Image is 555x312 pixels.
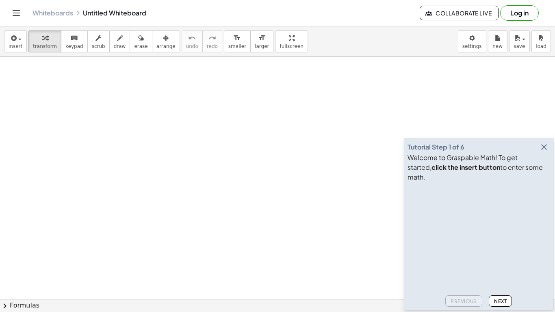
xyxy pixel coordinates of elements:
button: settings [458,30,486,52]
span: scrub [92,43,105,49]
button: redoredo [202,30,222,52]
button: format_sizelarger [250,30,273,52]
i: format_size [233,33,241,43]
button: load [531,30,551,52]
div: Welcome to Graspable Math! To get started, to enter some math. [408,153,550,182]
span: arrange [156,43,176,49]
span: keypad [65,43,83,49]
button: new [488,30,507,52]
button: Toggle navigation [10,6,23,19]
button: arrange [152,30,180,52]
button: format_sizesmaller [224,30,251,52]
button: fullscreen [275,30,308,52]
button: Next [489,295,512,307]
button: insert [4,30,27,52]
span: transform [33,43,57,49]
span: undo [186,43,198,49]
span: new [492,43,503,49]
button: transform [28,30,61,52]
button: undoundo [182,30,203,52]
div: Tutorial Step 1 of 6 [408,142,464,152]
a: Whiteboards [33,9,73,17]
button: save [509,30,530,52]
span: erase [134,43,147,49]
button: scrub [87,30,110,52]
span: larger [255,43,269,49]
button: Log in [500,5,539,21]
span: draw [114,43,126,49]
span: redo [207,43,218,49]
span: save [514,43,525,49]
i: format_size [258,33,266,43]
span: Collaborate Live [427,9,492,17]
i: keyboard [70,33,78,43]
button: Collaborate Live [420,6,499,20]
button: draw [109,30,130,52]
span: load [536,43,546,49]
span: insert [9,43,22,49]
i: redo [208,33,216,43]
button: keyboardkeypad [61,30,88,52]
i: undo [188,33,196,43]
button: erase [130,30,152,52]
span: smaller [228,43,246,49]
span: Next [494,298,507,304]
span: fullscreen [280,43,303,49]
span: settings [462,43,482,49]
b: click the insert button [431,163,500,171]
